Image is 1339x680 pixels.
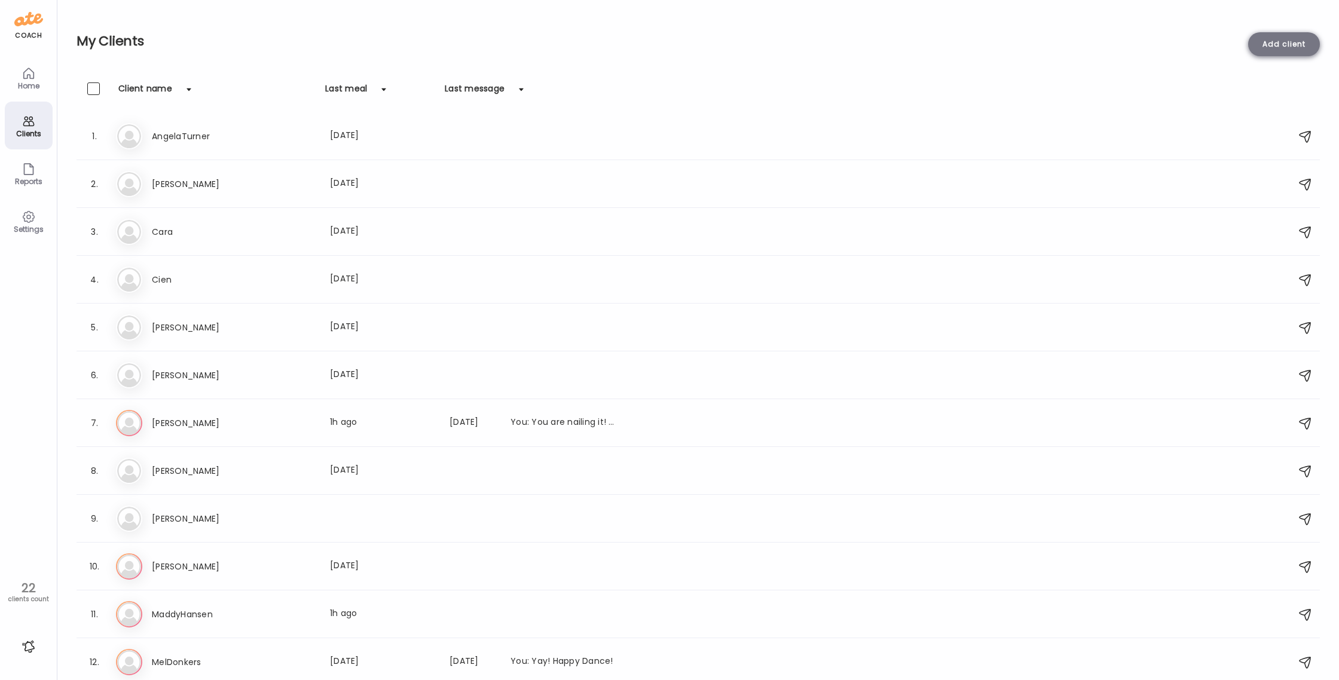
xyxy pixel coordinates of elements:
div: Home [7,82,50,90]
div: 3. [87,225,102,239]
div: 1. [87,129,102,143]
div: Last meal [325,82,367,102]
h3: [PERSON_NAME] [152,320,257,335]
div: clients count [4,595,53,604]
div: Last message [445,82,505,102]
h3: [PERSON_NAME] [152,464,257,478]
h3: MelDonkers [152,655,257,669]
div: Reports [7,177,50,185]
div: 9. [87,511,102,526]
div: Add client [1248,32,1320,56]
div: Clients [7,130,50,137]
div: 4. [87,272,102,287]
div: coach [15,30,42,41]
div: [DATE] [330,559,435,574]
div: 11. [87,607,102,621]
div: [DATE] [330,225,435,239]
div: 5. [87,320,102,335]
h3: Cara [152,225,257,239]
h3: [PERSON_NAME] [152,416,257,430]
div: 2. [87,177,102,191]
div: 1h ago [330,416,435,430]
div: [DATE] [330,464,435,478]
h3: [PERSON_NAME] [152,368,257,382]
div: You: You are nailing it! Well done! [510,416,616,430]
div: 10. [87,559,102,574]
div: [DATE] [330,177,435,191]
div: [DATE] [450,655,496,669]
div: 8. [87,464,102,478]
div: 12. [87,655,102,669]
h3: [PERSON_NAME] [152,177,257,191]
div: [DATE] [330,320,435,335]
div: [DATE] [330,655,435,669]
div: [DATE] [330,272,435,287]
div: Settings [7,225,50,233]
div: 22 [4,581,53,595]
div: Client name [118,82,172,102]
h3: [PERSON_NAME] [152,559,257,574]
h2: My Clients [77,32,1320,50]
h3: [PERSON_NAME] [152,511,257,526]
div: 7. [87,416,102,430]
div: You: Yay! Happy Dance! [510,655,616,669]
div: 6. [87,368,102,382]
h3: MaddyHansen [152,607,257,621]
h3: AngelaTurner [152,129,257,143]
div: [DATE] [450,416,496,430]
h3: Cien [152,272,257,287]
div: [DATE] [330,129,435,143]
div: 1h ago [330,607,435,621]
img: ate [14,10,43,29]
div: [DATE] [330,368,435,382]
